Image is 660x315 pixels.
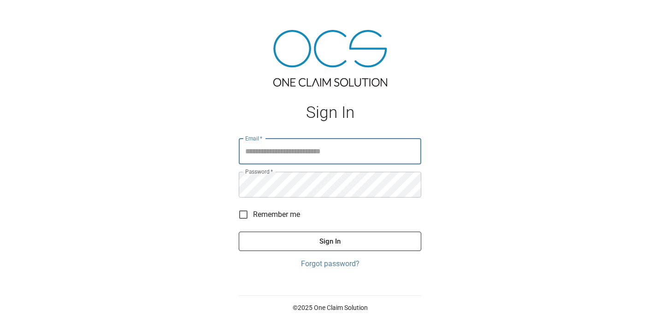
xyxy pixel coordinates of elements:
img: ocs-logo-tra.png [273,30,387,87]
label: Email [245,134,263,142]
a: Forgot password? [239,258,421,269]
h1: Sign In [239,103,421,122]
label: Password [245,168,273,175]
img: ocs-logo-white-transparent.png [11,6,48,24]
span: Remember me [253,209,300,220]
p: © 2025 One Claim Solution [239,303,421,312]
button: Sign In [239,232,421,251]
